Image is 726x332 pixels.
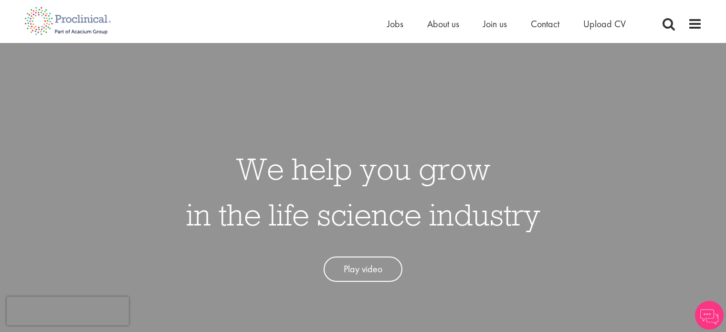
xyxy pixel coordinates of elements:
[531,18,559,30] a: Contact
[695,301,724,330] img: Chatbot
[387,18,403,30] a: Jobs
[427,18,459,30] a: About us
[583,18,626,30] a: Upload CV
[324,257,402,282] a: Play video
[483,18,507,30] a: Join us
[186,146,540,237] h1: We help you grow in the life science industry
